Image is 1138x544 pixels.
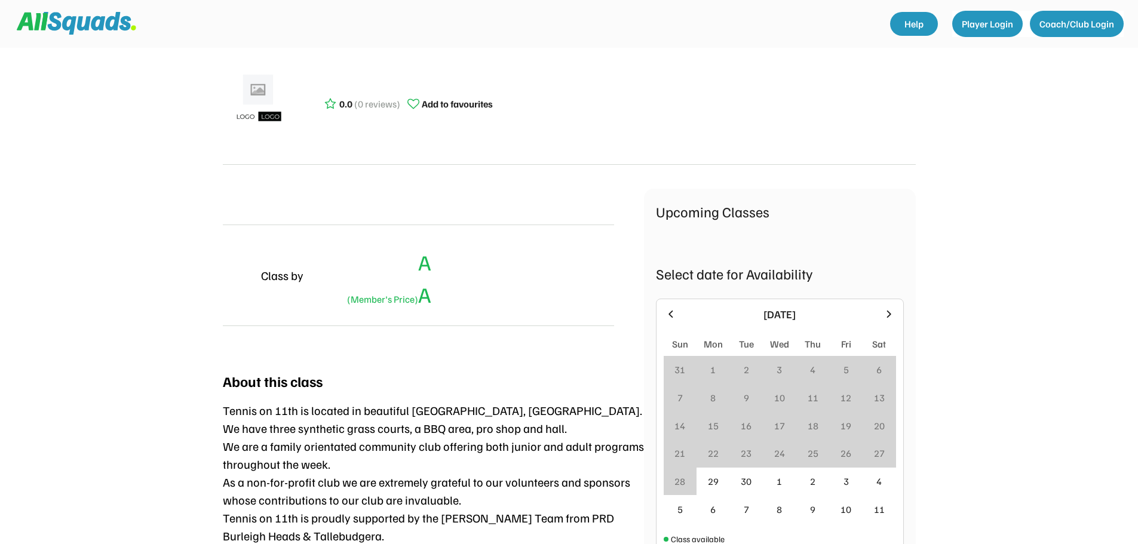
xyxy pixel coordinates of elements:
[710,502,716,517] div: 6
[810,474,815,488] div: 2
[347,293,418,305] font: (Member's Price)
[339,97,352,111] div: 0.0
[708,474,719,488] div: 29
[777,502,782,517] div: 8
[744,391,749,405] div: 9
[774,391,785,405] div: 10
[952,11,1023,37] button: Player Login
[710,391,716,405] div: 8
[808,446,818,460] div: 25
[708,419,719,433] div: 15
[422,97,493,111] div: Add to favourites
[708,446,719,460] div: 22
[261,266,303,284] div: Class by
[739,337,754,351] div: Tue
[354,97,400,111] div: (0 reviews)
[774,446,785,460] div: 24
[843,474,849,488] div: 3
[874,502,885,517] div: 11
[876,362,882,377] div: 6
[223,370,323,392] div: About this class
[656,201,904,222] div: Upcoming Classes
[841,502,851,517] div: 10
[841,419,851,433] div: 19
[418,246,431,278] div: A
[810,502,815,517] div: 9
[774,419,785,433] div: 17
[1030,11,1124,37] button: Coach/Club Login
[674,446,685,460] div: 21
[741,474,751,488] div: 30
[872,337,886,351] div: Sat
[841,446,851,460] div: 26
[674,474,685,488] div: 28
[843,362,849,377] div: 5
[841,391,851,405] div: 12
[874,446,885,460] div: 27
[770,337,789,351] div: Wed
[744,502,749,517] div: 7
[223,261,251,290] img: yH5BAEAAAAALAAAAAABAAEAAAIBRAA7
[229,70,289,130] img: ui-kit-placeholders-product-5_1200x.webp
[876,474,882,488] div: 4
[744,362,749,377] div: 2
[343,278,431,311] div: A
[777,474,782,488] div: 1
[805,337,821,351] div: Thu
[741,446,751,460] div: 23
[841,337,851,351] div: Fri
[810,362,815,377] div: 4
[808,391,818,405] div: 11
[677,391,683,405] div: 7
[672,337,688,351] div: Sun
[704,337,723,351] div: Mon
[710,362,716,377] div: 1
[674,362,685,377] div: 31
[674,419,685,433] div: 14
[777,362,782,377] div: 3
[874,391,885,405] div: 13
[874,419,885,433] div: 20
[808,419,818,433] div: 18
[17,12,136,35] img: Squad%20Logo.svg
[890,12,938,36] a: Help
[656,263,904,284] div: Select date for Availability
[677,502,683,517] div: 5
[684,306,876,322] div: [DATE]
[741,419,751,433] div: 16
